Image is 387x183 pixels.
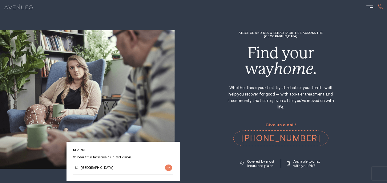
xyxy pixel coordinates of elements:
p: Available to chat with you 24/7 [293,159,321,168]
a: Covered by most insurance plans [240,159,275,168]
a: Available to chat with you 24/7 [287,159,321,168]
p: Whether this is your first try at rehab or your tenth, we'll help you recover for good — with top... [227,85,335,111]
div: Find your way [227,45,335,76]
p: Give us a call! [233,123,329,127]
a: [PHONE_NUMBER] [233,130,329,146]
p: Covered by most insurance plans [247,159,275,168]
input: Submit [165,165,172,171]
i: home. [274,60,317,78]
input: Search by city, state, or zip code [73,161,173,174]
p: 15 beautiful facilities. 1 united vision. [73,155,173,159]
p: Search [73,148,173,152]
h1: Alcohol and Drug Rehab Facilities across the [GEOGRAPHIC_DATA] [227,31,335,38]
